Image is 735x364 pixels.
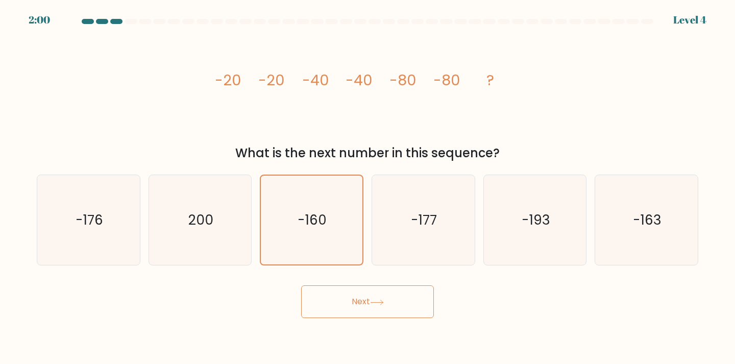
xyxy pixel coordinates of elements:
[301,285,434,318] button: Next
[411,210,437,229] text: -177
[433,70,460,90] tspan: -80
[673,12,706,28] div: Level 4
[302,70,329,90] tspan: -40
[633,210,661,229] text: -163
[486,70,494,90] tspan: ?
[29,12,50,28] div: 2:00
[389,70,416,90] tspan: -80
[76,210,103,229] text: -176
[258,70,284,90] tspan: -20
[346,70,372,90] tspan: -40
[188,210,213,229] text: 200
[43,144,692,162] div: What is the next number in this sequence?
[298,211,327,229] text: -160
[522,210,550,229] text: -193
[215,70,241,90] tspan: -20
